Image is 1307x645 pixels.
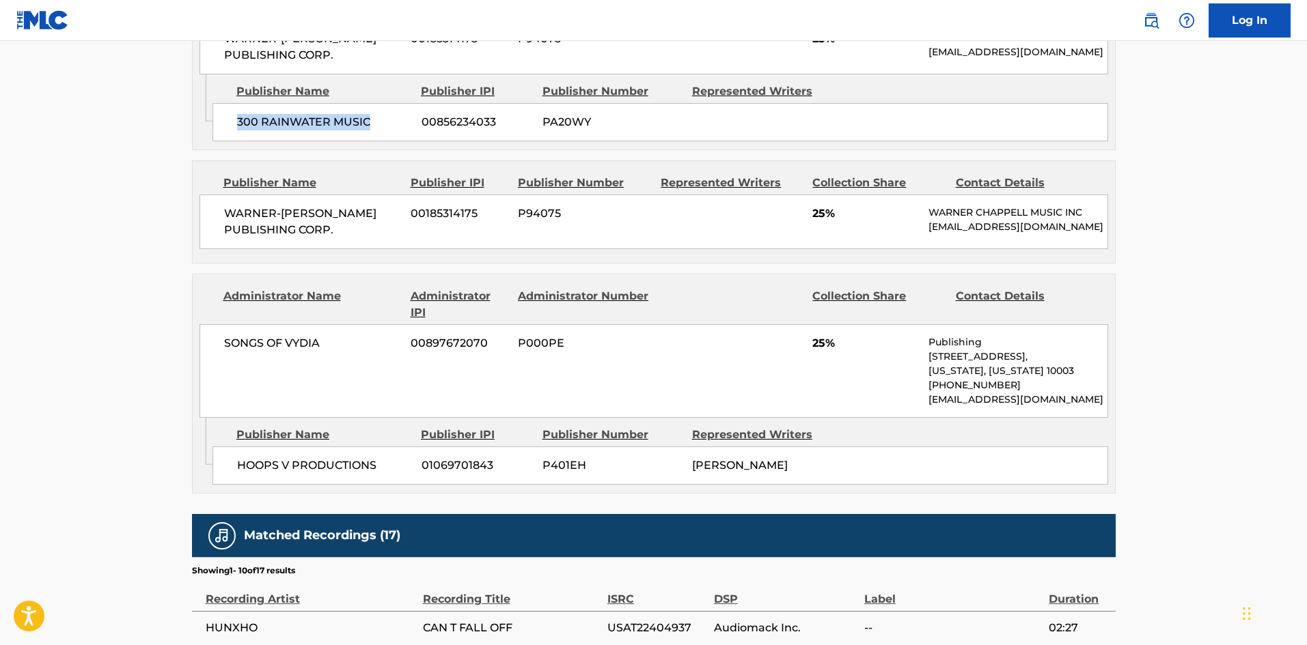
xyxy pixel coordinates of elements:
div: Recording Artist [206,577,416,607]
span: HOOPS V PRODUCTIONS [237,457,411,474]
div: Represented Writers [692,427,831,443]
div: Contact Details [956,175,1088,191]
span: P000PE [518,335,650,352]
div: Recording Title [423,577,601,607]
a: Public Search [1138,7,1165,34]
span: 25% [812,335,918,352]
div: Administrator Number [518,288,650,321]
span: CAN T FALL OFF [423,620,601,636]
div: Label [864,577,1042,607]
span: HUNXHO [206,620,416,636]
p: [PHONE_NUMBER] [928,378,1107,392]
span: WARNER-[PERSON_NAME] PUBLISHING CORP. [224,205,401,238]
div: Publisher IPI [411,175,508,191]
div: Publisher Number [542,83,682,100]
p: Publishing [928,335,1107,349]
div: ISRC [607,577,707,607]
span: -- [864,620,1042,636]
span: WARNER-[PERSON_NAME] PUBLISHING CORP. [224,31,401,63]
img: MLC Logo [16,10,69,30]
span: 00185314175 [411,205,508,222]
span: PA20WY [542,114,682,130]
div: Collection Share [812,175,945,191]
div: Duration [1049,577,1108,607]
span: USAT22404937 [607,620,707,636]
div: Administrator IPI [411,288,508,321]
span: 02:27 [1049,620,1108,636]
p: WARNER CHAPPELL MUSIC INC [928,205,1107,220]
p: [US_STATE], [US_STATE] 10003 [928,364,1107,378]
div: Help [1173,7,1200,34]
div: DSP [714,577,857,607]
img: Matched Recordings [214,528,230,544]
span: 25% [812,205,918,222]
span: 00856234033 [422,114,532,130]
p: [EMAIL_ADDRESS][DOMAIN_NAME] [928,392,1107,407]
span: [PERSON_NAME] [692,459,788,472]
div: Publisher Name [236,427,411,443]
div: Publisher Number [542,427,682,443]
span: 00897672070 [411,335,508,352]
div: Publisher IPI [421,83,532,100]
div: Publisher IPI [421,427,532,443]
span: Audiomack Inc. [714,620,857,636]
p: [EMAIL_ADDRESS][DOMAIN_NAME] [928,45,1107,59]
span: P401EH [542,457,682,474]
span: P94075 [518,205,650,222]
p: [STREET_ADDRESS], [928,349,1107,364]
p: Showing 1 - 10 of 17 results [192,564,295,577]
div: Publisher Name [236,83,411,100]
div: Collection Share [812,288,945,321]
div: Publisher Name [223,175,400,191]
img: help [1179,12,1195,29]
a: Log In [1209,3,1291,38]
div: Administrator Name [223,288,400,321]
div: Represented Writers [692,83,831,100]
div: Drag [1243,593,1251,634]
div: Publisher Number [518,175,650,191]
span: 01069701843 [422,457,532,474]
div: Represented Writers [661,175,802,191]
p: [EMAIL_ADDRESS][DOMAIN_NAME] [928,220,1107,234]
iframe: Chat Widget [1239,579,1307,645]
span: SONGS OF VYDIA [224,335,401,352]
span: 300 RAINWATER MUSIC [237,114,411,130]
img: search [1143,12,1159,29]
h5: Matched Recordings (17) [244,528,400,543]
div: Contact Details [956,288,1088,321]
